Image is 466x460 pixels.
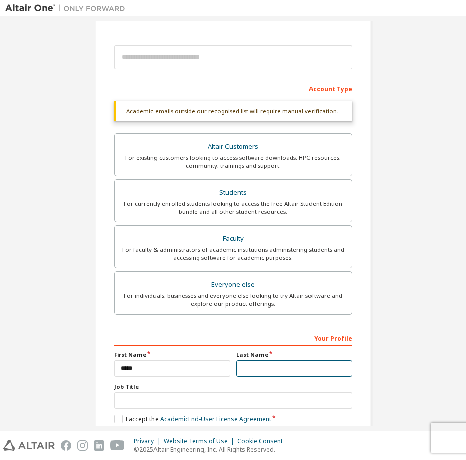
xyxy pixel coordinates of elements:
[114,415,271,423] label: I accept the
[114,383,352,391] label: Job Title
[121,246,346,262] div: For faculty & administrators of academic institutions administering students and accessing softwa...
[61,440,71,451] img: facebook.svg
[121,278,346,292] div: Everyone else
[134,445,289,454] p: © 2025 Altair Engineering, Inc. All Rights Reserved.
[114,330,352,346] div: Your Profile
[164,437,237,445] div: Website Terms of Use
[77,440,88,451] img: instagram.svg
[160,415,271,423] a: Academic End-User License Agreement
[121,232,346,246] div: Faculty
[236,351,352,359] label: Last Name
[121,140,346,154] div: Altair Customers
[121,200,346,216] div: For currently enrolled students looking to access the free Altair Student Edition bundle and all ...
[110,440,125,451] img: youtube.svg
[121,186,346,200] div: Students
[114,101,352,121] div: Academic emails outside our recognised list will require manual verification.
[114,80,352,96] div: Account Type
[3,440,55,451] img: altair_logo.svg
[121,154,346,170] div: For existing customers looking to access software downloads, HPC resources, community, trainings ...
[237,437,289,445] div: Cookie Consent
[121,292,346,308] div: For individuals, businesses and everyone else looking to try Altair software and explore our prod...
[94,440,104,451] img: linkedin.svg
[134,437,164,445] div: Privacy
[5,3,130,13] img: Altair One
[114,351,230,359] label: First Name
